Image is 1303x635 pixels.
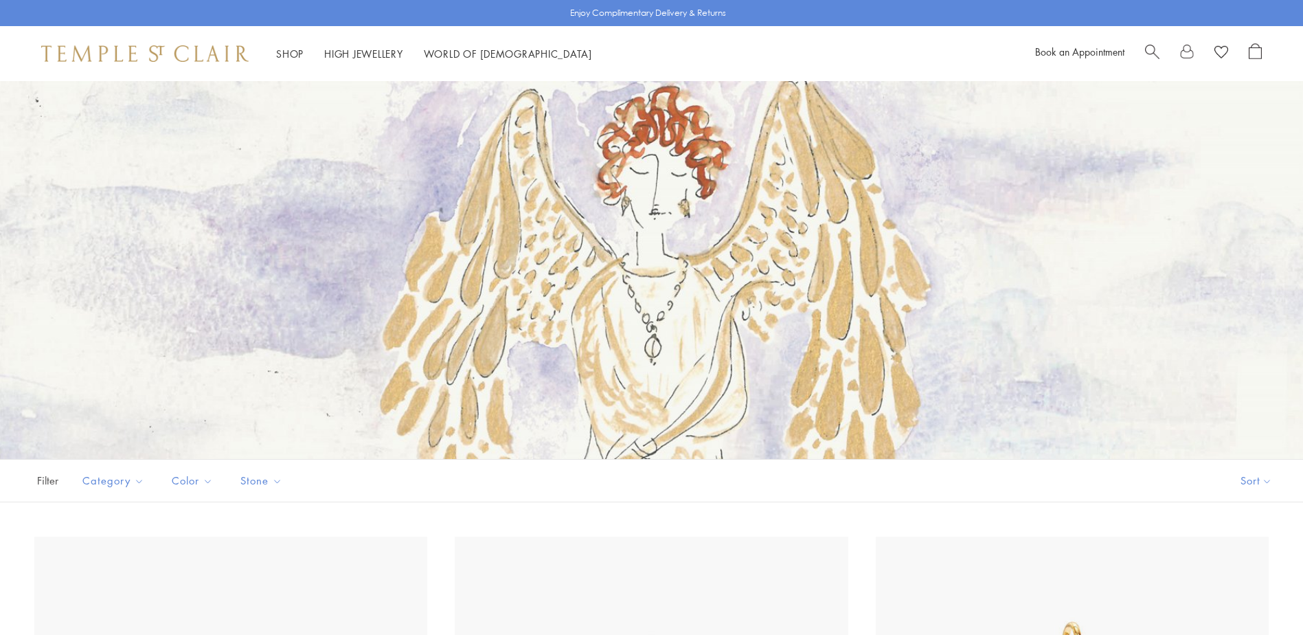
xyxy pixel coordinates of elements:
span: Color [165,472,223,489]
a: Search [1145,43,1159,64]
a: World of [DEMOGRAPHIC_DATA]World of [DEMOGRAPHIC_DATA] [424,47,592,60]
span: Category [76,472,155,489]
a: Book an Appointment [1035,45,1124,58]
button: Category [72,465,155,496]
button: Color [161,465,223,496]
nav: Main navigation [276,45,592,63]
img: Temple St. Clair [41,45,249,62]
p: Enjoy Complimentary Delivery & Returns [570,6,726,20]
a: Open Shopping Bag [1249,43,1262,64]
span: Stone [234,472,293,489]
a: ShopShop [276,47,304,60]
button: Show sort by [1210,460,1303,502]
a: View Wishlist [1214,43,1228,64]
button: Stone [230,465,293,496]
a: High JewelleryHigh Jewellery [324,47,403,60]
